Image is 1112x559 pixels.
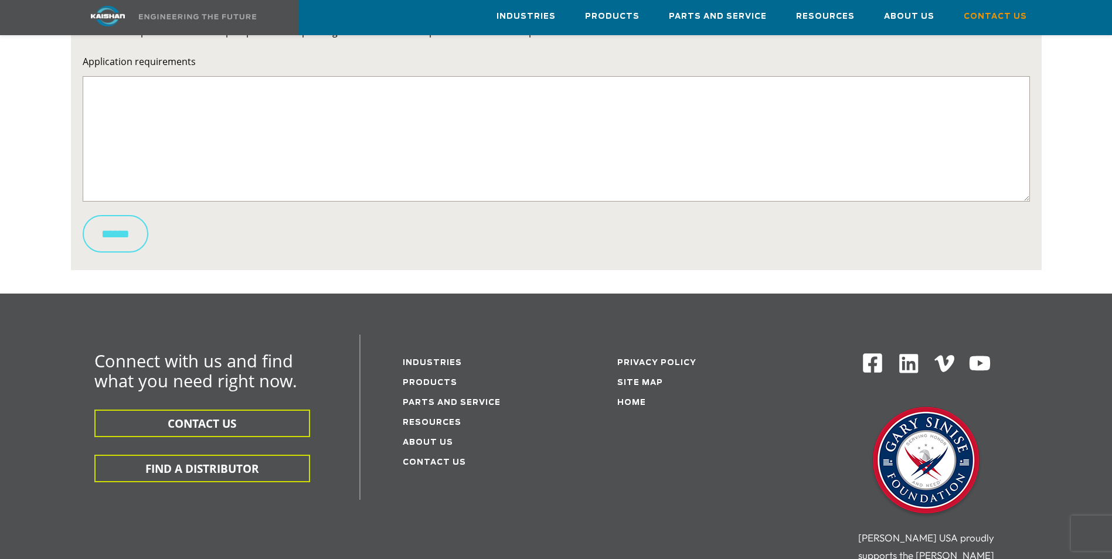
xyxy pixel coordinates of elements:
[94,455,310,482] button: FIND A DISTRIBUTOR
[796,1,855,32] a: Resources
[669,10,767,23] span: Parts and Service
[64,6,152,26] img: kaishan logo
[934,355,954,372] img: Vimeo
[669,1,767,32] a: Parts and Service
[403,399,501,407] a: Parts and service
[139,14,256,19] img: Engineering the future
[403,439,453,446] a: About Us
[585,1,640,32] a: Products
[403,459,466,466] a: Contact Us
[585,10,640,23] span: Products
[617,399,646,407] a: Home
[94,410,310,437] button: CONTACT US
[897,352,920,375] img: Linkedin
[617,379,663,387] a: Site Map
[884,1,934,32] a: About Us
[403,419,461,427] a: Resources
[403,379,457,387] a: Products
[497,10,556,23] span: Industries
[964,1,1027,32] a: Contact Us
[796,10,855,23] span: Resources
[403,359,462,367] a: Industries
[968,352,991,375] img: Youtube
[868,403,985,520] img: Gary Sinise Foundation
[497,1,556,32] a: Industries
[964,10,1027,23] span: Contact Us
[862,352,883,374] img: Facebook
[617,359,696,367] a: Privacy Policy
[94,349,297,392] span: Connect with us and find what you need right now.
[83,53,1030,70] label: Application requirements
[884,10,934,23] span: About Us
